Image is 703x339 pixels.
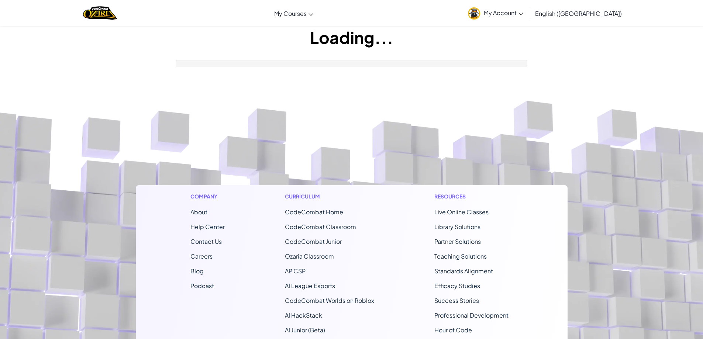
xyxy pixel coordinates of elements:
[190,223,225,231] a: Help Center
[434,267,493,275] a: Standards Alignment
[531,3,626,23] a: English ([GEOGRAPHIC_DATA])
[484,9,523,17] span: My Account
[83,6,117,21] a: Ozaria by CodeCombat logo
[190,238,222,245] span: Contact Us
[285,223,356,231] a: CodeCombat Classroom
[190,282,214,290] a: Podcast
[285,267,306,275] a: AP CSP
[434,238,481,245] a: Partner Solutions
[190,267,204,275] a: Blog
[190,252,213,260] a: Careers
[285,238,342,245] a: CodeCombat Junior
[434,223,480,231] a: Library Solutions
[270,3,317,23] a: My Courses
[434,193,513,200] h1: Resources
[434,208,489,216] a: Live Online Classes
[83,6,117,21] img: Home
[434,282,480,290] a: Efficacy Studies
[434,326,472,334] a: Hour of Code
[190,193,225,200] h1: Company
[434,311,509,319] a: Professional Development
[285,282,335,290] a: AI League Esports
[535,10,622,17] span: English ([GEOGRAPHIC_DATA])
[274,10,307,17] span: My Courses
[285,252,334,260] a: Ozaria Classroom
[190,208,207,216] a: About
[285,208,343,216] span: CodeCombat Home
[285,193,374,200] h1: Curriculum
[285,311,322,319] a: AI HackStack
[434,252,487,260] a: Teaching Solutions
[285,297,374,304] a: CodeCombat Worlds on Roblox
[434,297,479,304] a: Success Stories
[464,1,527,25] a: My Account
[285,326,325,334] a: AI Junior (Beta)
[468,7,480,20] img: avatar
